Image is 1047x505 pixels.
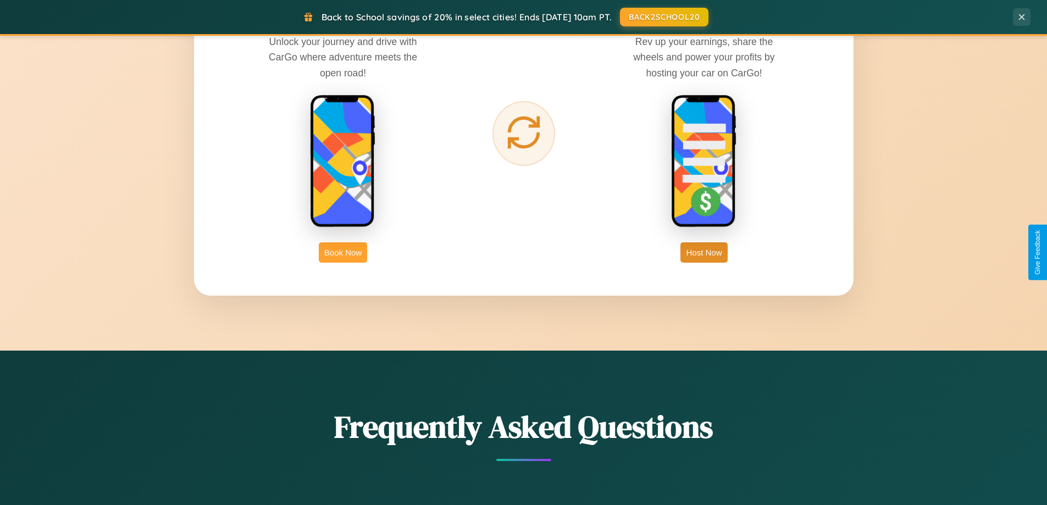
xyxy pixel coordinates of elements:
span: Back to School savings of 20% in select cities! Ends [DATE] 10am PT. [322,12,612,23]
h2: Frequently Asked Questions [194,406,854,448]
img: host phone [671,95,737,229]
p: Unlock your journey and drive with CarGo where adventure meets the open road! [261,34,425,80]
p: Rev up your earnings, share the wheels and power your profits by hosting your car on CarGo! [622,34,786,80]
button: BACK2SCHOOL20 [620,8,708,26]
div: Give Feedback [1034,230,1042,275]
button: Host Now [680,242,727,263]
button: Book Now [319,242,367,263]
img: rent phone [310,95,376,229]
